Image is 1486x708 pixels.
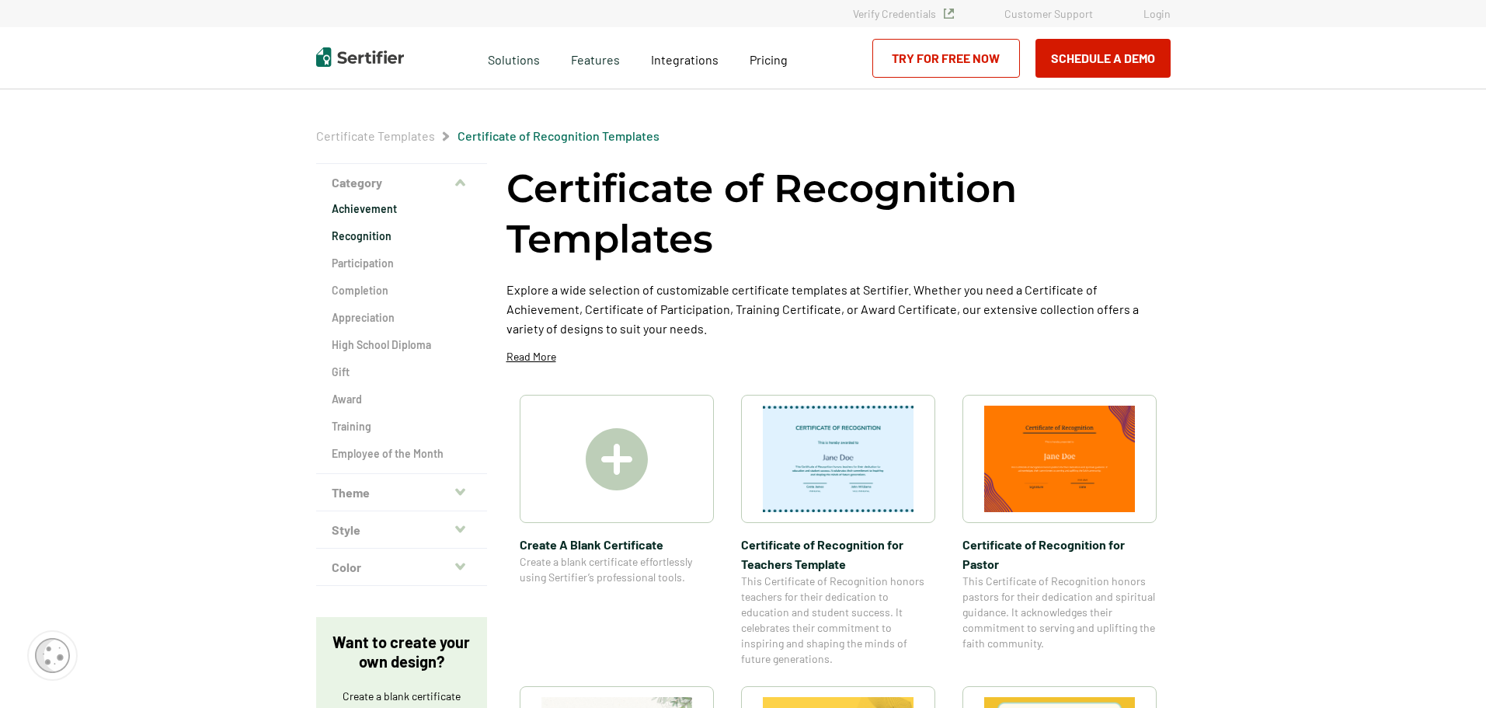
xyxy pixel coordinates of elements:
button: Schedule a Demo [1035,39,1171,78]
div: Category [316,201,487,474]
a: Gift [332,364,472,380]
a: Try for Free Now [872,39,1020,78]
p: Explore a wide selection of customizable certificate templates at Sertifier. Whether you need a C... [506,280,1171,338]
img: Create A Blank Certificate [586,428,648,490]
a: Integrations [651,48,719,68]
a: High School Diploma [332,337,472,353]
span: Create a blank certificate effortlessly using Sertifier’s professional tools. [520,554,714,585]
h1: Certificate of Recognition Templates [506,163,1171,264]
button: Style [316,511,487,549]
span: Certificate of Recognition for Teachers Template [741,535,935,574]
iframe: Chat Widget [1408,633,1486,708]
a: Participation [332,256,472,271]
a: Achievement [332,201,472,217]
img: Sertifier | Digital Credentialing Platform [316,47,404,67]
a: Award [332,392,472,407]
span: Pricing [750,52,788,67]
button: Theme [316,474,487,511]
img: Cookie Popup Icon [35,638,70,673]
a: Appreciation [332,310,472,326]
div: Breadcrumb [316,128,659,144]
span: Features [571,48,620,68]
span: Create A Blank Certificate [520,535,714,554]
a: Customer Support [1004,7,1093,20]
span: Certificate of Recognition for Pastor [962,535,1157,574]
p: Want to create your own design? [332,633,472,671]
a: Certificate of Recognition Templates [458,128,659,143]
span: Certificate Templates [316,128,435,144]
img: Verified [944,9,954,19]
button: Color [316,549,487,586]
p: Read More [506,349,556,364]
img: Certificate of Recognition for Pastor [984,406,1135,512]
span: Integrations [651,52,719,67]
a: Certificate Templates [316,128,435,143]
span: This Certificate of Recognition honors pastors for their dedication and spiritual guidance. It ac... [962,574,1157,651]
a: Employee of the Month [332,446,472,462]
span: Certificate of Recognition Templates [458,128,659,144]
a: Login [1143,7,1171,20]
a: Certificate of Recognition for Teachers TemplateCertificate of Recognition for Teachers TemplateT... [741,395,935,667]
a: Completion [332,283,472,298]
a: Verify Credentials [853,7,954,20]
a: Pricing [750,48,788,68]
a: Certificate of Recognition for PastorCertificate of Recognition for PastorThis Certificate of Rec... [962,395,1157,667]
button: Category [316,164,487,201]
a: Recognition [332,228,472,244]
span: This Certificate of Recognition honors teachers for their dedication to education and student suc... [741,574,935,667]
span: Solutions [488,48,540,68]
a: Training [332,419,472,434]
img: Certificate of Recognition for Teachers Template [763,406,914,512]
